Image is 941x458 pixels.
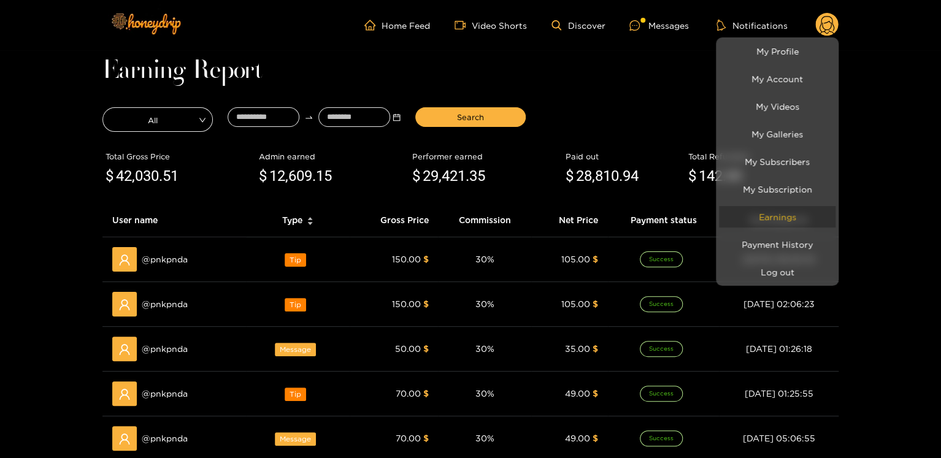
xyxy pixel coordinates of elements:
[719,206,835,227] a: Earnings
[719,151,835,172] a: My Subscribers
[719,261,835,283] button: Log out
[719,96,835,117] a: My Videos
[719,123,835,145] a: My Galleries
[719,68,835,90] a: My Account
[719,234,835,255] a: Payment History
[719,178,835,200] a: My Subscription
[719,40,835,62] a: My Profile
